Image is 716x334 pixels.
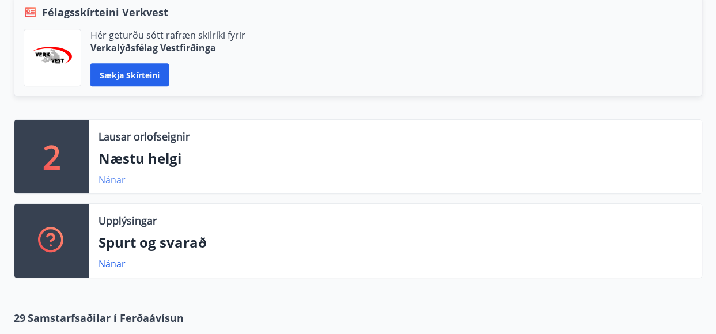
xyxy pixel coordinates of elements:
[42,5,168,20] span: Félagsskírteini Verkvest
[99,213,157,228] p: Upplýsingar
[33,47,72,69] img: jihgzMk4dcgjRAW2aMgpbAqQEG7LZi0j9dOLAUvz.png
[90,29,245,41] p: Hér geturðu sótt rafræn skilríki fyrir
[90,63,169,86] button: Sækja skírteini
[99,257,126,270] a: Nánar
[90,41,245,54] p: Verkalýðsfélag Vestfirðinga
[43,135,61,179] p: 2
[99,129,190,144] p: Lausar orlofseignir
[99,233,692,252] p: Spurt og svarað
[99,149,692,168] p: Næstu helgi
[99,173,126,186] a: Nánar
[14,310,25,325] span: 29
[28,310,184,325] span: Samstarfsaðilar í Ferðaávísun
